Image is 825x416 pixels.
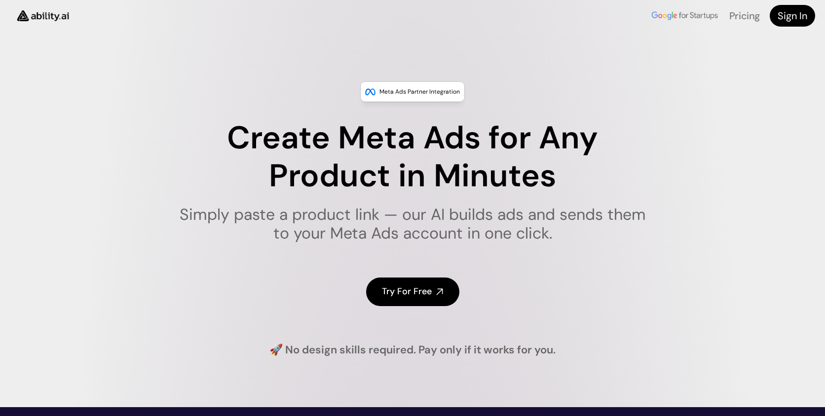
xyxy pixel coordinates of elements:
[269,343,556,358] h4: 🚀 No design skills required. Pay only if it works for you.
[173,205,652,243] h1: Simply paste a product link — our AI builds ads and sends them to your Meta Ads account in one cl...
[729,9,760,22] a: Pricing
[770,5,815,27] a: Sign In
[382,285,432,298] h4: Try For Free
[379,87,460,97] p: Meta Ads Partner Integration
[366,277,459,306] a: Try For Free
[173,119,652,195] h1: Create Meta Ads for Any Product in Minutes
[778,9,807,23] h4: Sign In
